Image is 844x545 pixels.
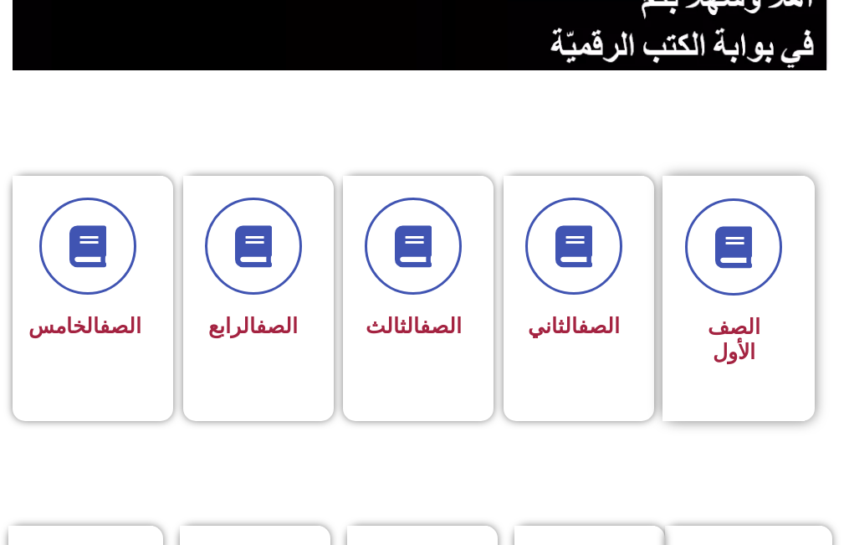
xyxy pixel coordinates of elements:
[708,315,760,364] span: الصف الأول
[28,314,141,338] span: الخامس
[100,314,141,338] a: الصف
[578,314,620,338] a: الصف
[256,314,298,338] a: الصف
[528,314,620,338] span: الثاني
[420,314,462,338] a: الصف
[208,314,298,338] span: الرابع
[366,314,462,338] span: الثالث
